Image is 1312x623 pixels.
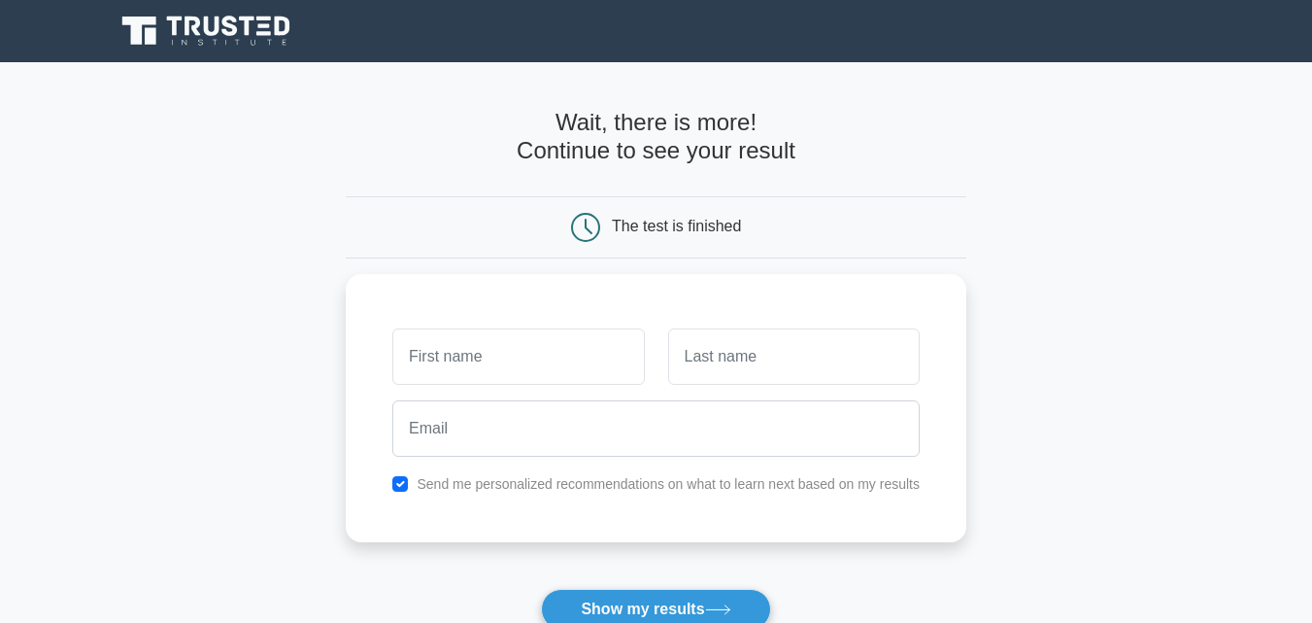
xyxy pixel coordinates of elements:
input: First name [392,329,644,385]
input: Email [392,400,920,457]
input: Last name [668,329,920,385]
div: The test is finished [612,218,741,234]
label: Send me personalized recommendations on what to learn next based on my results [417,476,920,492]
h4: Wait, there is more! Continue to see your result [346,109,966,165]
